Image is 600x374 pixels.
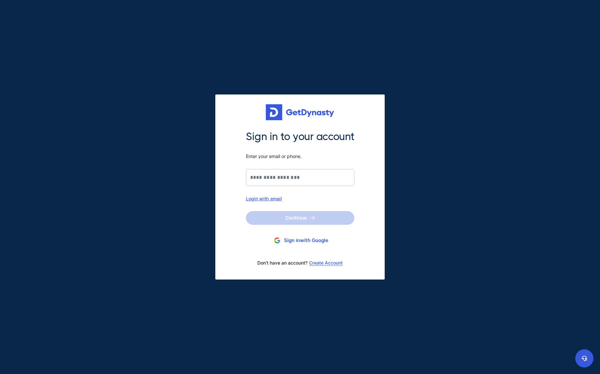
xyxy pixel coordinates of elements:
[246,153,354,159] span: Enter your email or phone.
[246,130,354,144] span: Sign in to your account
[309,260,343,266] a: Create Account
[266,104,334,121] img: Get started for free with Dynasty Trust Company
[246,196,354,201] div: Login with email
[246,256,354,270] div: Don’t have an account?
[246,235,354,247] button: Sign inwith Google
